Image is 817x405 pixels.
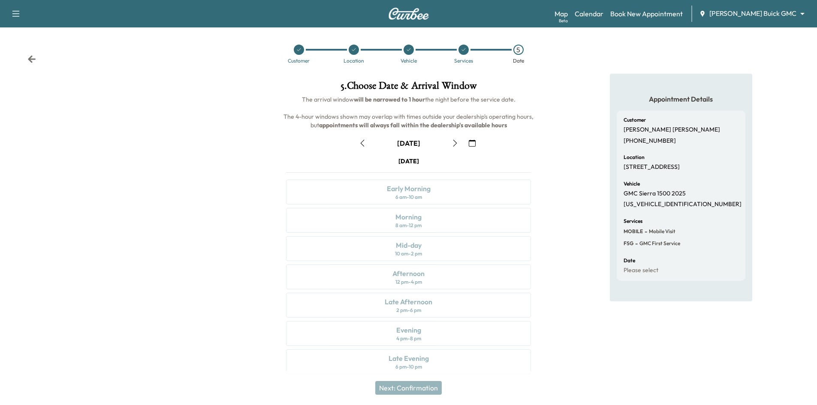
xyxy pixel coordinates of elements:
span: [PERSON_NAME] Buick GMC [709,9,796,18]
div: Vehicle [401,58,417,63]
div: Beta [559,18,568,24]
a: Calendar [575,9,603,19]
p: GMC Sierra 1500 2025 [624,190,686,198]
div: Customer [288,58,310,63]
p: [PHONE_NUMBER] [624,137,676,145]
div: [DATE] [398,157,419,165]
b: will be narrowed to 1 hour [354,96,425,103]
h6: Date [624,258,635,263]
h5: Appointment Details [617,94,745,104]
span: Mobile Visit [647,228,675,235]
b: appointments will always fall within the dealership's available hours [319,121,507,129]
p: [US_VEHICLE_IDENTIFICATION_NUMBER] [624,201,742,208]
div: Location [344,58,364,63]
p: [PERSON_NAME] [PERSON_NAME] [624,126,720,134]
h6: Vehicle [624,181,640,186]
img: Curbee Logo [388,8,429,20]
p: Please select [624,267,658,274]
span: The arrival window the night before the service date. The 4-hour windows shown may overlap with t... [283,96,535,129]
div: Back [27,55,36,63]
h6: Location [624,155,645,160]
a: MapBeta [555,9,568,19]
h6: Customer [624,117,646,123]
span: - [633,239,638,248]
span: MOBILE [624,228,643,235]
div: 5 [513,45,524,55]
h1: 5 . Choose Date & Arrival Window [279,81,538,95]
div: [DATE] [397,138,420,148]
h6: Services [624,219,642,224]
p: [STREET_ADDRESS] [624,163,680,171]
span: GMC First Service [638,240,680,247]
span: FSG [624,240,633,247]
a: Book New Appointment [610,9,683,19]
div: Date [513,58,524,63]
div: Services [454,58,473,63]
span: - [643,227,647,236]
